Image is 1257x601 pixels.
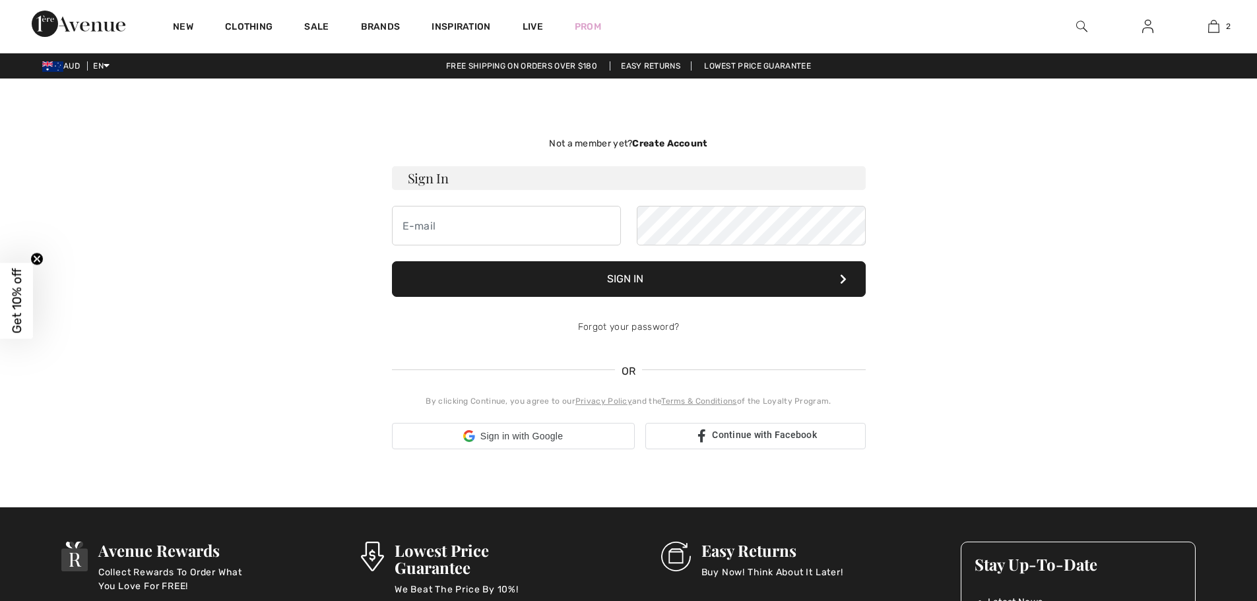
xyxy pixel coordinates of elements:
h3: Stay Up-To-Date [975,555,1182,573]
a: Live [523,20,543,34]
span: Sign in with Google [480,429,563,443]
span: Continue with Facebook [712,429,817,440]
div: By clicking Continue, you agree to our and the of the Loyalty Program. [392,395,866,407]
img: My Bag [1208,18,1219,34]
button: Close teaser [30,252,44,265]
img: 1ère Avenue [32,11,125,37]
img: Australian Dollar [42,61,63,72]
iframe: Opens a widget where you can chat to one of our agents [1173,561,1244,594]
span: AUD [42,61,85,71]
img: Avenue Rewards [61,542,88,571]
a: Sale [304,21,329,35]
p: Collect Rewards To Order What You Love For FREE! [98,565,259,592]
a: Terms & Conditions [661,396,736,406]
h3: Avenue Rewards [98,542,259,559]
h3: Sign In [392,166,866,190]
a: 2 [1181,18,1246,34]
a: Easy Returns [610,61,692,71]
a: Free shipping on orders over $180 [435,61,608,71]
a: Lowest Price Guarantee [693,61,822,71]
button: Sign In [392,261,866,297]
a: Forgot your password? [578,321,679,332]
span: Get 10% off [9,268,24,333]
img: search the website [1076,18,1087,34]
img: Lowest Price Guarantee [361,542,383,571]
a: Prom [575,20,601,34]
p: Buy Now! Think About It Later! [701,565,843,592]
div: Not a member yet? [392,137,866,150]
span: OR [615,364,643,379]
a: New [173,21,193,35]
a: Brands [361,21,401,35]
span: 2 [1226,20,1231,32]
span: EN [93,61,110,71]
strong: Create Account [632,138,707,149]
h3: Easy Returns [701,542,843,559]
img: My Info [1142,18,1153,34]
a: Clothing [225,21,273,35]
img: Easy Returns [661,542,691,571]
span: Inspiration [432,21,490,35]
input: E-mail [392,206,621,245]
div: Sign in with Google [392,423,635,449]
a: Privacy Policy [575,396,632,406]
a: Sign In [1132,18,1164,35]
a: Continue with Facebook [645,423,866,449]
h3: Lowest Price Guarantee [395,542,560,576]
